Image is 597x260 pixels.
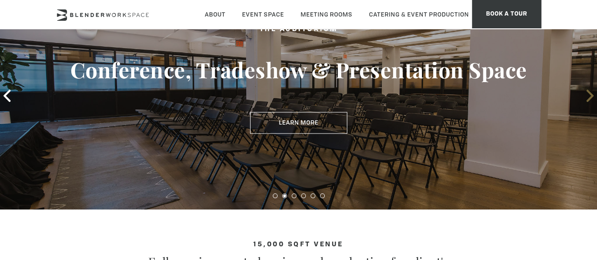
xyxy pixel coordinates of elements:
h4: 15,000 sqft venue [56,241,541,248]
iframe: Chat Widget [427,139,597,260]
h2: The Auditorium [30,24,567,36]
h3: Conference, Tradeshow & Presentation Space [30,57,567,84]
a: Learn More [250,112,347,134]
